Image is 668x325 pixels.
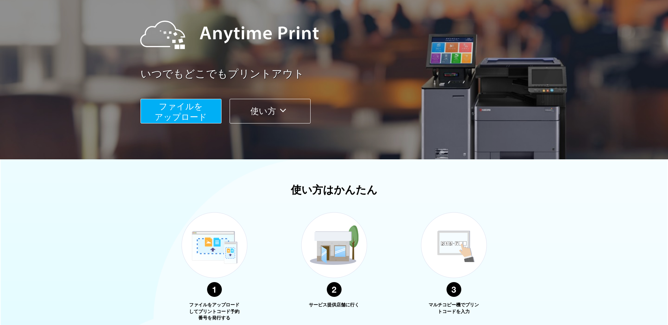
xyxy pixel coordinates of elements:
p: ファイルをアップロードしてプリントコード予約番号を発行する [188,302,241,321]
span: ファイルを ​​アップロード [155,102,207,122]
button: ファイルを​​アップロード [141,99,221,123]
button: 使い方 [230,99,311,123]
p: サービス提供店舗に行く [308,302,361,308]
a: いつでもどこでもプリントアウト [141,66,545,82]
p: マルチコピー機でプリントコードを入力 [427,302,480,315]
